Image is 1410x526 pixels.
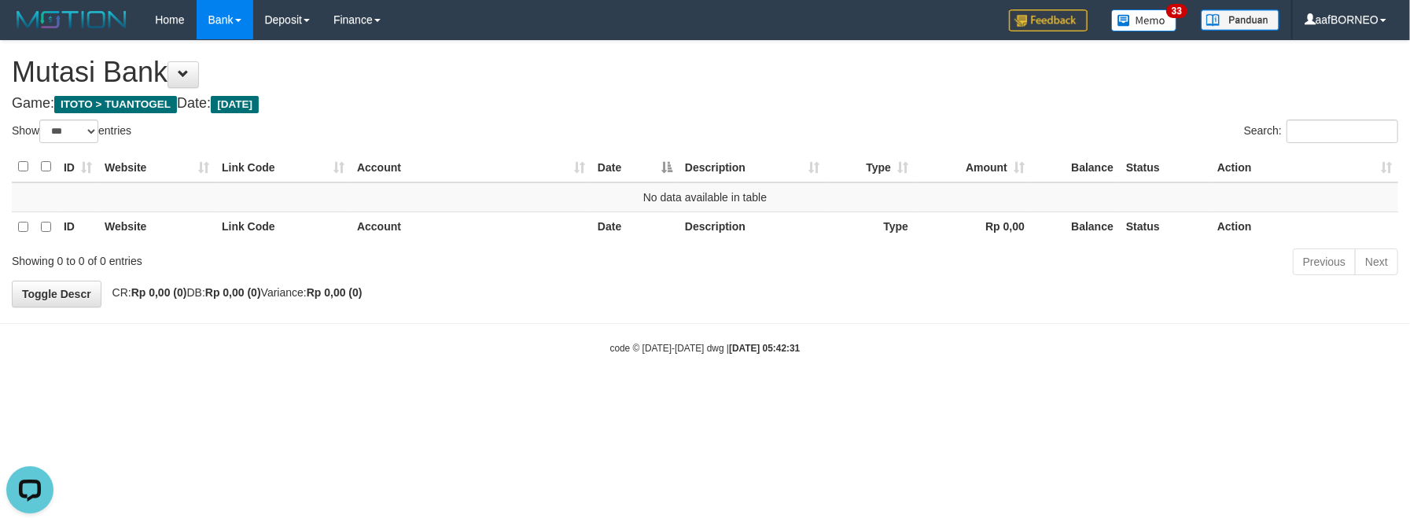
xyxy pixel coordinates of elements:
th: ID: activate to sort column ascending [57,152,98,182]
th: Status [1120,212,1211,242]
span: ITOTO > TUANTOGEL [54,96,177,113]
th: Type [826,212,915,242]
a: Previous [1293,248,1356,275]
label: Search: [1244,120,1398,143]
a: Next [1355,248,1398,275]
th: Website: activate to sort column ascending [98,152,215,182]
th: Description: activate to sort column ascending [679,152,826,182]
img: panduan.png [1201,9,1279,31]
h1: Mutasi Bank [12,57,1398,88]
th: Type: activate to sort column ascending [826,152,915,182]
td: No data available in table [12,182,1398,212]
th: ID [57,212,98,242]
th: Amount: activate to sort column ascending [915,152,1031,182]
strong: Rp 0,00 (0) [307,286,363,299]
input: Search: [1287,120,1398,143]
span: 33 [1166,4,1187,18]
label: Show entries [12,120,131,143]
th: Rp 0,00 [915,212,1031,242]
strong: [DATE] 05:42:31 [729,343,800,354]
th: Balance [1031,212,1120,242]
img: Feedback.jpg [1009,9,1088,31]
strong: Rp 0,00 (0) [205,286,261,299]
th: Link Code [215,212,351,242]
h4: Game: Date: [12,96,1398,112]
th: Link Code: activate to sort column ascending [215,152,351,182]
th: Action: activate to sort column ascending [1211,152,1398,182]
th: Date: activate to sort column descending [591,152,679,182]
a: Toggle Descr [12,281,101,307]
span: [DATE] [211,96,259,113]
th: Account: activate to sort column ascending [351,152,591,182]
th: Date [591,212,679,242]
th: Status [1120,152,1211,182]
img: Button%20Memo.svg [1111,9,1177,31]
strong: Rp 0,00 (0) [131,286,187,299]
select: Showentries [39,120,98,143]
div: Showing 0 to 0 of 0 entries [12,247,576,269]
th: Action [1211,212,1398,242]
span: CR: DB: Variance: [105,286,363,299]
th: Website [98,212,215,242]
small: code © [DATE]-[DATE] dwg | [610,343,801,354]
th: Balance [1031,152,1120,182]
img: MOTION_logo.png [12,8,131,31]
button: Open LiveChat chat widget [6,6,53,53]
th: Description [679,212,826,242]
th: Account [351,212,591,242]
